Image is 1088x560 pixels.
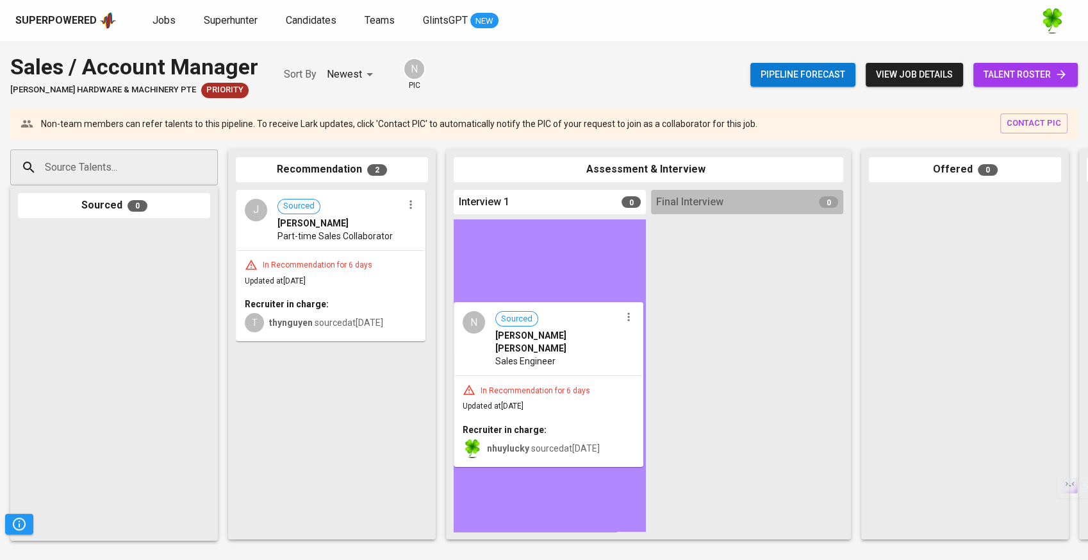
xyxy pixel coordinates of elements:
button: Pipeline forecast [750,63,855,87]
span: NEW [470,15,499,28]
span: Interview 1 [459,195,509,210]
a: talent roster [973,63,1078,87]
button: Pipeline Triggers [5,514,33,534]
div: Assessment & Interview [454,157,843,182]
div: Sales / Account Manager [10,51,258,83]
p: Non-team members can refer talents to this pipeline. To receive Lark updates, click 'Contact PIC'... [41,117,757,130]
a: Teams [365,13,397,29]
span: Pipeline forecast [761,67,845,83]
span: 0 [978,164,998,176]
a: Jobs [152,13,178,29]
span: GlintsGPT [423,14,468,26]
span: 0 [622,196,641,208]
span: 0 [128,200,147,212]
p: Sort By [284,67,317,82]
span: Candidates [286,14,336,26]
a: GlintsGPT NEW [423,13,499,29]
span: talent roster [984,67,1067,83]
button: contact pic [1000,114,1067,133]
span: Superhunter [204,14,258,26]
div: New Job received from Demand Team [201,83,249,98]
a: Superpoweredapp logo [15,11,117,30]
div: Superpowered [15,13,97,28]
span: Jobs [152,14,176,26]
span: 2 [367,164,387,176]
div: Newest [327,63,377,87]
a: Candidates [286,13,339,29]
span: contact pic [1007,116,1061,131]
span: Final Interview [656,195,723,210]
span: 0 [819,196,838,208]
a: Superhunter [204,13,260,29]
span: [PERSON_NAME] Hardware & Machinery Pte [10,84,196,96]
p: Newest [327,67,362,82]
span: Priority [201,84,249,96]
div: Recommendation [236,157,428,182]
div: N [403,58,425,80]
div: Sourced [18,193,210,218]
img: app logo [99,11,117,30]
span: view job details [876,67,953,83]
div: pic [403,58,425,91]
span: Teams [365,14,395,26]
button: Open [211,166,213,169]
div: Offered [869,157,1061,182]
button: view job details [866,63,963,87]
img: f9493b8c-82b8-4f41-8722-f5d69bb1b761.jpg [1039,8,1065,33]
